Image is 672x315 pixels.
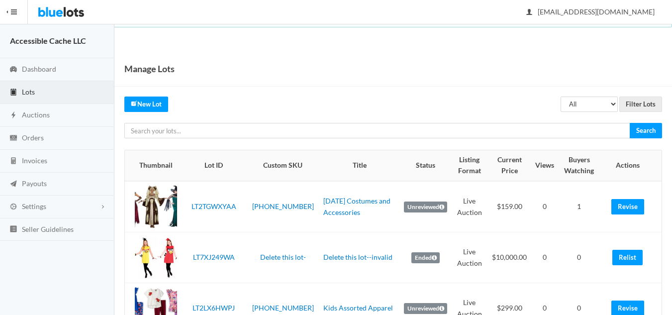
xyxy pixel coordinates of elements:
ion-icon: person [524,8,534,17]
a: Delete this lot--invalid [323,253,392,261]
th: Status [400,150,451,181]
input: Search your lots... [124,123,630,138]
th: Thumbnail [125,150,181,181]
span: Lots [22,88,35,96]
td: $159.00 [487,181,531,232]
th: Listing Format [451,150,487,181]
th: Buyers Watching [558,150,600,181]
td: 0 [558,232,600,283]
a: [DATE] Costumes and Accessories [323,197,390,216]
strong: Accessible Cache LLC [10,36,86,45]
a: LT2TGWXYAA [192,202,236,210]
th: Current Price [487,150,531,181]
h1: Manage Lots [124,61,175,76]
ion-icon: list box [8,225,18,234]
span: Seller Guidelines [22,225,74,233]
a: Relist [612,250,643,265]
th: Title [319,150,400,181]
td: 0 [531,181,558,232]
span: Orders [22,133,44,142]
span: Auctions [22,110,50,119]
ion-icon: cog [8,203,18,212]
input: Search [630,123,662,138]
ion-icon: cash [8,134,18,143]
a: LT7XJ249WA [193,253,235,261]
span: Invoices [22,156,47,165]
ion-icon: flash [8,111,18,120]
ion-icon: clipboard [8,88,18,98]
th: Lot ID [181,150,247,181]
th: Custom SKU [247,150,319,181]
a: Revise [611,199,644,214]
label: Unreviewed [404,303,447,314]
span: Settings [22,202,46,210]
td: Live Auction [451,232,487,283]
input: Filter Lots [619,97,662,112]
span: [EMAIL_ADDRESS][DOMAIN_NAME] [527,7,655,16]
a: LT2LX6HWPJ [192,304,235,312]
label: Ended [411,252,440,263]
a: [PHONE_NUMBER] [252,304,314,312]
th: Views [531,150,558,181]
span: Dashboard [22,65,56,73]
a: createNew Lot [124,97,168,112]
td: 1 [558,181,600,232]
ion-icon: calculator [8,157,18,166]
a: Kids Assorted Apparel [323,304,393,312]
ion-icon: paper plane [8,180,18,189]
th: Actions [600,150,662,181]
span: Payouts [22,179,47,188]
ion-icon: create [131,100,137,106]
label: Unreviewed [404,202,447,212]
ion-icon: speedometer [8,65,18,75]
a: Delete this lot- [260,253,306,261]
td: 0 [531,232,558,283]
a: [PHONE_NUMBER] [252,202,314,210]
td: Live Auction [451,181,487,232]
td: $10,000.00 [487,232,531,283]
